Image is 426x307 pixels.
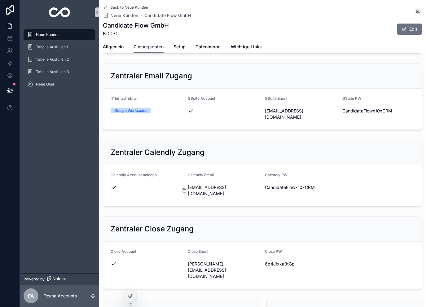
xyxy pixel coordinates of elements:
[24,29,95,40] a: Neue Kunden
[103,12,138,19] a: Neue Kunden
[265,108,337,120] span: [EMAIL_ADDRESS][DOMAIN_NAME]
[265,184,337,191] span: CandidateFlowx10xCRM
[36,82,55,87] span: Neue User
[111,249,136,254] span: Close Account
[36,69,69,74] span: Tabelle Ausfüllen 3
[103,21,169,30] h1: Candidate Flow GmbH
[114,108,147,113] div: Google Workspace
[36,57,69,62] span: Tabelle Ausfüllen 2
[103,41,124,54] a: Allgemein
[231,44,262,50] span: Wichtige Links
[265,261,337,267] span: 6p4J!xxa3tGp
[49,7,70,17] img: App logo
[144,12,191,19] a: Candidate Flow GmbH
[111,147,204,157] h2: Zentraler Calendly Zugang
[110,12,138,19] span: Neue Kunden
[231,41,262,54] a: Wichtige Links
[188,249,208,254] span: Close Email
[20,273,99,285] a: Powered by
[188,261,260,279] span: [PERSON_NAME][EMAIL_ADDRESS][DOMAIN_NAME]
[103,30,169,37] span: K0030
[111,96,137,101] span: IT Infrastruktur
[24,42,95,53] a: Tabelle Ausfüllen 1
[20,25,99,98] div: scrollable content
[43,293,77,299] p: Fesma Accounts
[188,96,215,101] span: GSuite Account
[342,96,361,101] span: GSuite PW
[111,173,157,177] span: Calendly Account anlegen
[111,71,192,81] h2: Zentraler Email Zugang
[195,41,221,54] a: Datenimport
[188,184,260,197] span: [EMAIL_ADDRESS][DOMAIN_NAME]
[173,41,186,54] a: Setup
[265,249,282,254] span: Close PW
[24,54,95,65] a: Tabelle Ausfüllen 2
[188,173,214,177] span: Calendly Email
[342,108,415,114] span: CandidateFlowx10xCRM
[24,79,95,90] a: Neue User
[103,44,124,50] span: Allgemein
[397,24,422,35] button: Edit
[24,277,45,282] span: Powered by
[265,173,288,177] span: Calendly PW
[110,5,148,10] span: Back to Neue Kunden
[24,66,95,77] a: Tabelle Ausfüllen 3
[134,41,164,53] a: Zugangsdaten
[111,224,194,234] h2: Zentraler Close Zugang
[36,45,68,50] span: Tabelle Ausfüllen 1
[265,96,288,101] span: GSuite Email
[195,44,221,50] span: Datenimport
[36,32,59,37] span: Neue Kunden
[134,44,164,50] span: Zugangsdaten
[103,5,148,10] a: Back to Neue Kunden
[173,44,186,50] span: Setup
[28,292,34,300] span: FA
